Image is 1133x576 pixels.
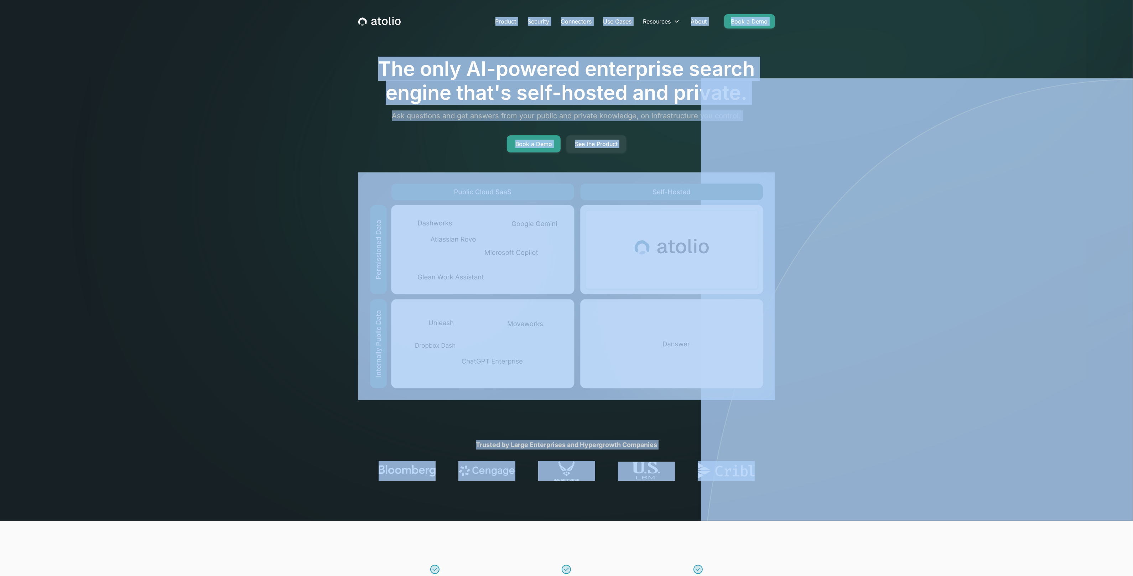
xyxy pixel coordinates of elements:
[538,461,595,481] img: logo
[507,135,561,152] a: Book a Demo
[358,172,775,400] img: image
[490,14,522,28] a: Product
[430,440,703,450] div: Trusted by Large Enterprises and Hypergrowth Companies
[379,461,436,481] img: logo
[724,14,775,28] a: Book a Demo
[685,14,713,28] a: About
[698,461,755,481] img: logo
[701,78,1133,520] img: line
[458,461,515,481] img: logo
[643,17,671,26] div: Resources
[638,14,685,28] div: Resources
[598,14,638,28] a: Use Cases
[566,135,626,152] a: See the Product
[358,17,401,26] a: home
[1097,542,1133,576] iframe: Chat Widget
[522,14,555,28] a: Security
[358,110,775,121] p: Ask questions and get answers from your public and private knowledge, on infrastructure you control.
[358,57,775,105] h1: The only AI-powered enterprise search engine that's self-hosted and private.
[618,462,675,482] img: logo
[555,14,598,28] a: Connectors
